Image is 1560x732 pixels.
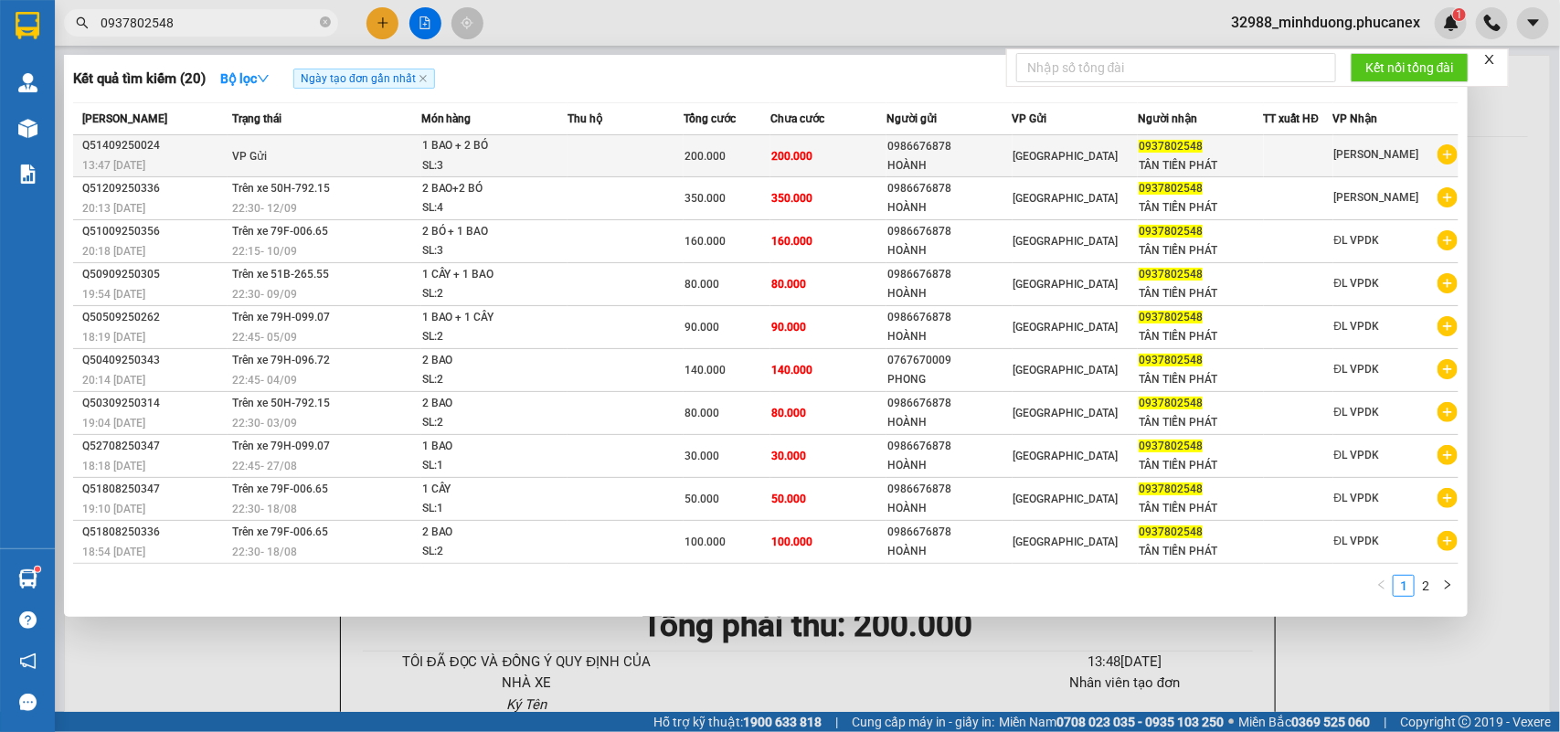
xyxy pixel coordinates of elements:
[82,523,227,542] div: Q51808250336
[1013,407,1119,419] span: [GEOGRAPHIC_DATA]
[421,112,472,125] span: Món hàng
[1139,456,1262,475] div: TÂN TIẾN PHÁT
[1334,406,1380,419] span: ĐL VPDK
[887,394,1011,413] div: 0986676878
[35,567,40,572] sup: 1
[82,331,145,344] span: 18:19 [DATE]
[101,13,316,33] input: Tìm tên, số ĐT hoặc mã đơn
[1334,148,1419,161] span: [PERSON_NAME]
[1437,575,1459,597] button: right
[422,156,559,176] div: SL: 3
[232,354,330,366] span: Trên xe 79H-096.72
[1371,575,1393,597] button: left
[1438,316,1458,336] span: plus-circle
[422,456,559,476] div: SL: 1
[1333,112,1378,125] span: VP Nhận
[422,413,559,433] div: SL: 2
[232,374,297,387] span: 22:45 - 04/09
[82,374,145,387] span: 20:14 [DATE]
[1393,575,1415,597] li: 1
[1016,53,1336,82] input: Nhập số tổng đài
[1013,192,1119,205] span: [GEOGRAPHIC_DATA]
[887,308,1011,327] div: 0986676878
[887,542,1011,561] div: HOÀNH
[198,23,242,67] img: logo.jpg
[887,480,1011,499] div: 0986676878
[886,112,937,125] span: Người gửi
[220,71,270,86] strong: Bộ lọc
[1013,278,1119,291] span: [GEOGRAPHIC_DATA]
[422,284,559,304] div: SL: 2
[568,112,602,125] span: Thu hộ
[1438,488,1458,508] span: plus-circle
[684,321,719,334] span: 90.000
[684,364,726,377] span: 140.000
[232,112,281,125] span: Trạng thái
[1139,311,1203,324] span: 0937802548
[1371,575,1393,597] li: Previous Page
[19,694,37,711] span: message
[82,460,145,472] span: 18:18 [DATE]
[82,480,227,499] div: Q51808250347
[154,87,251,110] li: (c) 2017
[1013,235,1119,248] span: [GEOGRAPHIC_DATA]
[19,611,37,629] span: question-circle
[1013,493,1119,505] span: [GEOGRAPHIC_DATA]
[82,308,227,327] div: Q50509250262
[1334,234,1380,247] span: ĐL VPDK
[232,245,297,258] span: 22:15 - 10/09
[771,450,806,462] span: 30.000
[1139,440,1203,452] span: 0937802548
[771,278,806,291] span: 80.000
[887,156,1011,175] div: HOÀNH
[1139,499,1262,518] div: TÂN TIẾN PHÁT
[422,198,559,218] div: SL: 4
[232,288,297,301] span: 22:30 - 09/09
[771,321,806,334] span: 90.000
[422,394,559,414] div: 2 BAO
[232,417,297,430] span: 22:30 - 03/09
[18,164,37,184] img: solution-icon
[82,136,227,155] div: Q51409250024
[771,493,806,505] span: 50.000
[232,225,328,238] span: Trên xe 79F-006.65
[684,493,719,505] span: 50.000
[422,351,559,371] div: 2 BAO
[887,179,1011,198] div: 0986676878
[684,112,736,125] span: Tổng cước
[422,179,559,199] div: 2 BAO+2 BÓ
[232,525,328,538] span: Trên xe 79F-006.65
[1139,483,1203,495] span: 0937802548
[684,536,726,548] span: 100.000
[73,69,206,89] h3: Kết quả tìm kiếm ( 20 )
[684,407,719,419] span: 80.000
[771,536,812,548] span: 100.000
[771,235,812,248] span: 160.000
[1415,575,1437,597] li: 2
[1139,241,1262,260] div: TÂN TIẾN PHÁT
[232,460,297,472] span: 22:45 - 27/08
[1334,277,1380,290] span: ĐL VPDK
[1438,273,1458,293] span: plus-circle
[771,364,812,377] span: 140.000
[1334,535,1380,547] span: ĐL VPDK
[1438,230,1458,250] span: plus-circle
[887,523,1011,542] div: 0986676878
[419,74,428,83] span: close
[422,241,559,261] div: SL: 3
[422,542,559,562] div: SL: 2
[887,265,1011,284] div: 0986676878
[887,327,1011,346] div: HOÀNH
[82,222,227,241] div: Q51009250356
[1139,182,1203,195] span: 0937802548
[112,27,181,112] b: Gửi khách hàng
[1416,576,1436,596] a: 2
[232,503,297,515] span: 22:30 - 18/08
[1139,198,1262,217] div: TÂN TIẾN PHÁT
[1438,187,1458,207] span: plus-circle
[422,222,559,242] div: 2 BÓ + 1 BAO
[1013,450,1119,462] span: [GEOGRAPHIC_DATA]
[770,112,824,125] span: Chưa cước
[422,370,559,390] div: SL: 2
[1139,542,1262,561] div: TÂN TIẾN PHÁT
